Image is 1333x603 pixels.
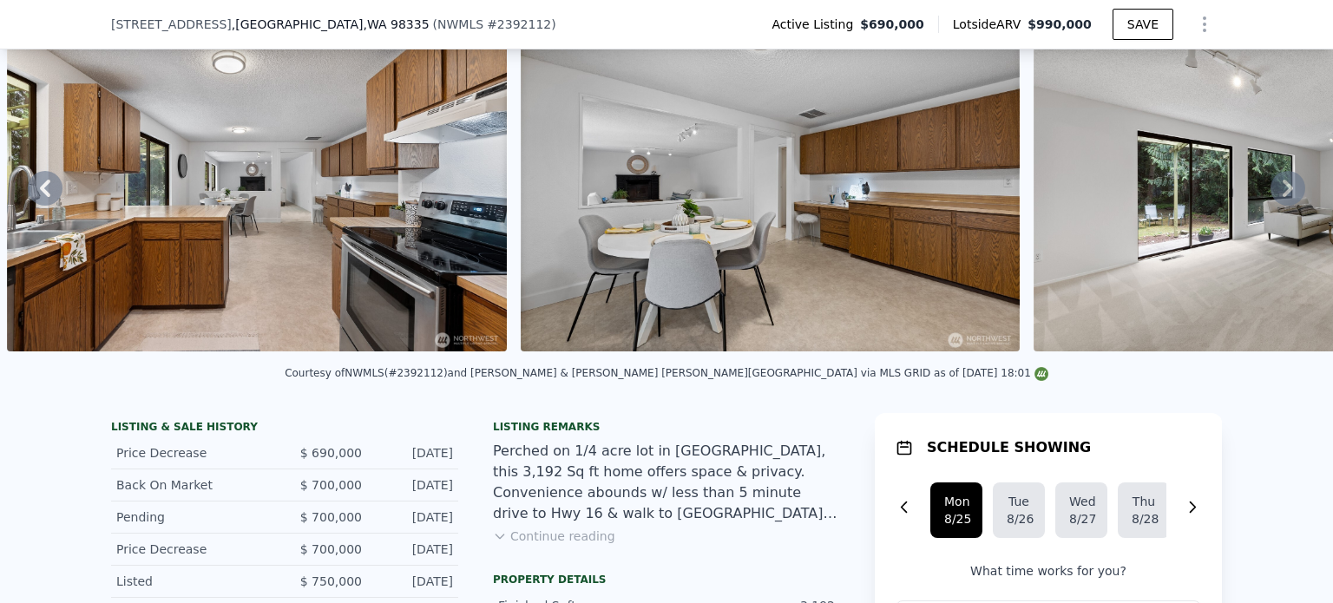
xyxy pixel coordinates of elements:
span: $990,000 [1028,17,1092,31]
div: LISTING & SALE HISTORY [111,420,458,437]
span: $ 700,000 [300,510,362,524]
span: $ 700,000 [300,478,362,492]
h1: SCHEDULE SHOWING [927,437,1091,458]
div: Pending [116,508,271,526]
div: 8/28 [1132,510,1156,528]
span: [STREET_ADDRESS] [111,16,232,33]
div: Listed [116,573,271,590]
div: Listing remarks [493,420,840,434]
div: Courtesy of NWMLS (#2392112) and [PERSON_NAME] & [PERSON_NAME] [PERSON_NAME][GEOGRAPHIC_DATA] via... [285,367,1048,379]
div: Thu [1132,493,1156,510]
div: Wed [1069,493,1093,510]
div: Mon [944,493,969,510]
span: NWMLS [437,17,483,31]
div: [DATE] [376,444,453,462]
div: ( ) [433,16,556,33]
img: NWMLS Logo [1034,367,1048,381]
div: Price Decrease [116,541,271,558]
span: Active Listing [772,16,860,33]
div: [DATE] [376,541,453,558]
span: $ 700,000 [300,542,362,556]
div: 8/25 [944,510,969,528]
button: SAVE [1113,9,1173,40]
img: Sale: 149634156 Parcel: 100651911 [7,18,507,351]
p: What time works for you? [896,562,1201,580]
div: [DATE] [376,573,453,590]
div: Perched on 1/4 acre lot in [GEOGRAPHIC_DATA], this 3,192 Sq ft home offers space & privacy. Conve... [493,441,840,524]
span: , [GEOGRAPHIC_DATA] [232,16,430,33]
span: $ 750,000 [300,574,362,588]
div: Tue [1007,493,1031,510]
button: Show Options [1187,7,1222,42]
div: 8/27 [1069,510,1093,528]
button: Thu8/28 [1118,482,1170,538]
div: [DATE] [376,508,453,526]
div: 8/26 [1007,510,1031,528]
button: Mon8/25 [930,482,982,538]
span: , WA 98335 [363,17,429,31]
div: [DATE] [376,476,453,494]
div: Property details [493,573,840,587]
button: Tue8/26 [993,482,1045,538]
button: Continue reading [493,528,615,545]
div: Back On Market [116,476,271,494]
span: # 2392112 [487,17,551,31]
button: Wed8/27 [1055,482,1107,538]
span: $690,000 [860,16,924,33]
img: Sale: 149634156 Parcel: 100651911 [521,18,1021,351]
span: $ 690,000 [300,446,362,460]
span: Lotside ARV [953,16,1028,33]
div: Price Decrease [116,444,271,462]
